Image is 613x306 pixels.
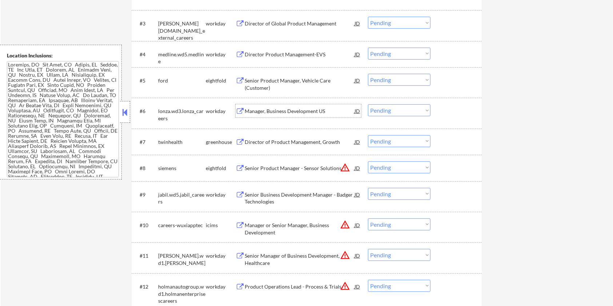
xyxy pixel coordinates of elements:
[354,48,361,61] div: JD
[158,77,206,84] div: ford
[206,165,236,172] div: eightfold
[245,283,354,290] div: Product Operations Lead - Process & Trials
[158,283,206,305] div: holmanautogroup.wd1.holmanenterprisescareers
[158,51,206,65] div: medline.wd5.medline
[340,281,350,291] button: warning_amber
[140,77,152,84] div: #5
[354,218,361,231] div: JD
[206,20,236,27] div: workday
[158,191,206,205] div: jabil.wd5.jabil_careers
[140,20,152,27] div: #3
[245,191,354,205] div: Senior Business Development Manager - Badger Technologies
[140,222,152,229] div: #10
[245,20,354,27] div: Director of Global Product Management
[340,220,350,230] button: warning_amber
[206,252,236,259] div: workday
[7,52,119,59] div: Location Inclusions:
[354,188,361,201] div: JD
[354,17,361,30] div: JD
[340,162,350,173] button: warning_amber
[158,165,206,172] div: siemens
[158,252,206,266] div: [PERSON_NAME].wd1.[PERSON_NAME]
[245,51,354,58] div: Director Product Management-EVS
[158,108,206,122] div: lonza.wd3.lonza_careers
[354,249,361,262] div: JD
[245,165,354,172] div: Senior Product Manager - Sensor Solutions
[140,191,152,198] div: #9
[206,191,236,198] div: workday
[354,280,361,293] div: JD
[158,138,206,146] div: twinhealth
[354,104,361,117] div: JD
[206,108,236,115] div: workday
[140,165,152,172] div: #8
[354,161,361,174] div: JD
[340,250,350,260] button: warning_amber
[245,138,354,146] div: Director of Product Management, Growth
[245,222,354,236] div: Manager or Senior Manager, Business Development
[206,283,236,290] div: workday
[206,138,236,146] div: greenhouse
[158,222,206,229] div: careers-wuxiapptec
[354,74,361,87] div: JD
[245,108,354,115] div: Manager, Business Development US
[206,222,236,229] div: icims
[354,135,361,148] div: JD
[140,252,152,259] div: #11
[140,51,152,58] div: #4
[245,77,354,91] div: Senior Product Manager, Vehicle Care (Customer)
[140,283,152,290] div: #12
[206,51,236,58] div: workday
[206,77,236,84] div: eightfold
[245,252,354,266] div: Senior Manager of Business Development, Healthcare
[140,138,152,146] div: #7
[140,108,152,115] div: #6
[158,20,206,41] div: [PERSON_NAME][DOMAIN_NAME]_external_careers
